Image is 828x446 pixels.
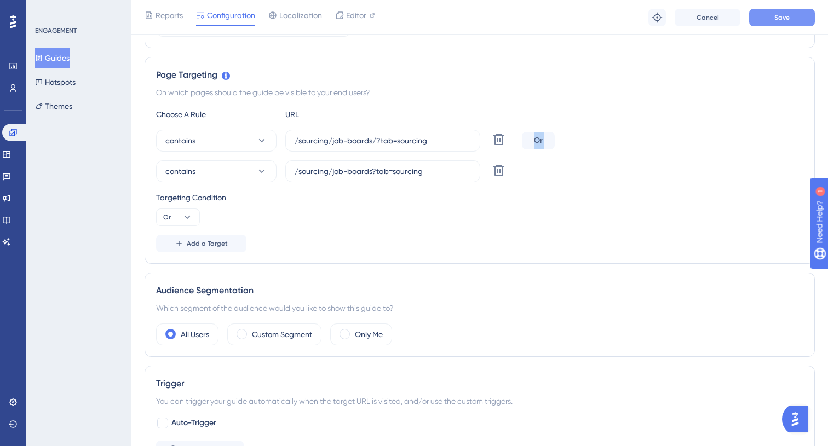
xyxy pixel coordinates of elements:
span: Or [163,213,171,222]
input: yourwebsite.com/path [295,135,471,147]
label: Custom Segment [252,328,312,341]
button: Guides [35,48,70,68]
div: On which pages should the guide be visible to your end users? [156,86,803,99]
span: Editor [346,9,366,22]
span: Need Help? [26,3,68,16]
span: Auto-Trigger [171,416,216,430]
button: Themes [35,96,72,116]
button: contains [156,160,277,182]
div: Or [522,132,555,149]
span: contains [165,165,196,178]
input: yourwebsite.com/path [295,165,471,177]
button: Cancel [675,9,740,26]
span: Add a Target [187,239,228,248]
span: Configuration [207,9,255,22]
div: Which segment of the audience would you like to show this guide to? [156,302,803,315]
button: Save [749,9,815,26]
button: contains [156,130,277,152]
div: Targeting Condition [156,191,803,204]
div: You can trigger your guide automatically when the target URL is visited, and/or use the custom tr... [156,395,803,408]
span: Save [774,13,790,22]
span: Cancel [697,13,719,22]
label: Only Me [355,328,383,341]
button: Or [156,208,200,226]
div: ENGAGEMENT [35,26,77,35]
div: Choose A Rule [156,108,277,121]
iframe: UserGuiding AI Assistant Launcher [782,403,815,436]
div: Page Targeting [156,68,803,82]
label: All Users [181,328,209,341]
button: Add a Target [156,235,246,252]
div: URL [285,108,406,121]
span: Localization [279,9,322,22]
div: 1 [76,5,79,14]
span: contains [165,134,196,147]
button: Hotspots [35,72,76,92]
div: Trigger [156,377,803,390]
div: Audience Segmentation [156,284,803,297]
span: Reports [156,9,183,22]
